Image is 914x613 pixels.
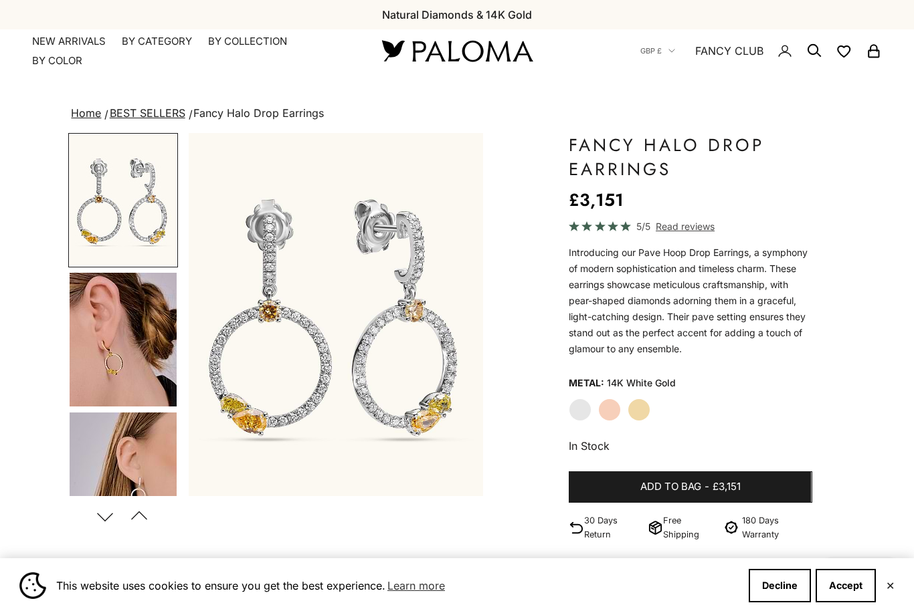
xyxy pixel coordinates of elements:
span: PRODUCT DETAILS [569,555,714,578]
a: Learn more [385,576,447,596]
div: Item 2 of 15 [189,133,483,496]
button: GBP £ [640,45,675,57]
summary: PRODUCT DETAILS [569,541,812,591]
a: FANCY CLUB [695,42,763,59]
nav: Primary navigation [32,35,350,68]
p: 30 Days Return [584,513,642,541]
h1: Fancy Halo Drop Earrings [569,133,812,181]
img: #YellowGold #WhiteGold #RoseGold [70,273,177,406]
img: #WhiteGold [189,133,483,496]
span: Read reviews [656,219,715,234]
a: BEST SELLERS [110,106,185,120]
button: Decline [749,569,811,602]
img: Cookie banner [19,572,46,599]
summary: By Color [32,54,82,68]
variant-option-value: 14K White Gold [607,373,676,393]
img: #YellowGold #WhiteGold #RoseGold [70,412,177,546]
nav: breadcrumbs [68,104,845,123]
a: NEW ARRIVALS [32,35,106,48]
span: 5/5 [636,219,650,234]
button: Accept [816,569,876,602]
a: Home [71,106,101,120]
span: Add to bag [640,479,701,495]
p: Free Shipping [663,513,715,541]
button: Go to item 5 [68,411,178,547]
p: 180 Days Warranty [742,513,812,541]
button: Add to bag-£3,151 [569,471,812,503]
button: Go to item 2 [68,133,178,267]
summary: By Category [122,35,192,48]
sale-price: £3,151 [569,187,624,213]
span: Fancy Halo Drop Earrings [193,106,324,120]
legend: Metal: [569,373,604,393]
a: 5/5 Read reviews [569,219,812,234]
p: Natural Diamonds & 14K Gold [382,6,532,23]
button: Close [886,582,895,590]
img: #WhiteGold [70,134,177,266]
div: Introducing our Pave Hoop Drop Earrings, a symphony of modern sophistication and timeless charm. ... [569,245,812,357]
nav: Secondary navigation [640,29,882,72]
p: In Stock [569,437,812,455]
span: £3,151 [713,479,741,495]
summary: By Collection [208,35,287,48]
button: Go to item 4 [68,271,178,408]
span: GBP £ [640,45,662,57]
span: This website uses cookies to ensure you get the best experience. [56,576,738,596]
